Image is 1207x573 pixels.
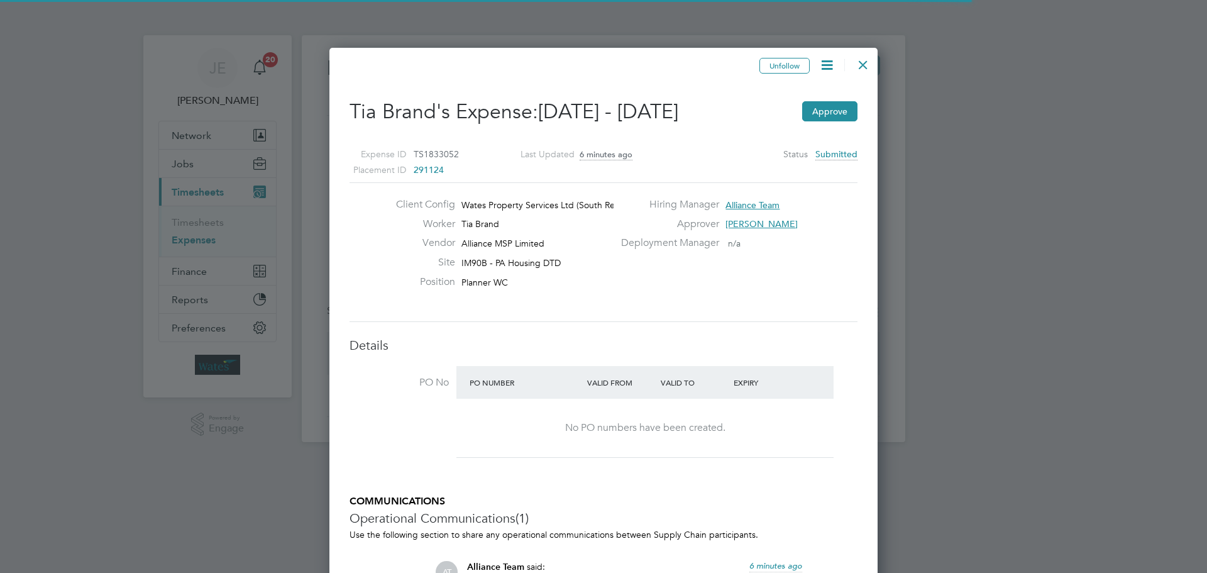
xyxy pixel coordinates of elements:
[461,199,705,211] span: Wates Property Services Ltd (South Responsive Maintenance)
[350,529,857,540] p: Use the following section to share any operational communications between Supply Chain participants.
[725,199,780,211] span: Alliance Team
[580,149,632,160] span: 6 minutes ago
[515,510,529,526] span: (1)
[386,236,455,250] label: Vendor
[759,58,810,74] button: Unfollow
[584,371,658,394] div: Valid From
[386,275,455,289] label: Position
[538,99,678,124] span: [DATE] - [DATE]
[350,376,449,389] label: PO No
[728,238,741,249] span: n/a
[461,277,508,288] span: Planner WC
[614,218,719,231] label: Approver
[461,257,561,269] span: IM90B - PA Housing DTD
[725,218,798,230] span: [PERSON_NAME]
[467,562,524,572] span: Alliance Team
[614,236,719,250] label: Deployment Manager
[350,337,857,353] h3: Details
[658,371,731,394] div: Valid To
[414,164,444,175] span: 291124
[350,495,857,508] h5: COMMUNICATIONS
[730,371,804,394] div: Expiry
[414,148,459,160] span: TS1833052
[527,561,545,572] span: said:
[334,147,406,162] label: Expense ID
[802,101,857,121] button: Approve
[350,510,857,526] h3: Operational Communications
[334,162,406,178] label: Placement ID
[386,218,455,231] label: Worker
[461,238,544,249] span: Alliance MSP Limited
[469,421,821,435] div: No PO numbers have been created.
[502,147,575,162] label: Last Updated
[749,560,802,571] span: 6 minutes ago
[461,218,499,230] span: Tia Brand
[614,198,719,211] label: Hiring Manager
[350,99,857,125] h2: Tia Brand's Expense:
[783,147,808,162] label: Status
[386,256,455,269] label: Site
[386,198,455,211] label: Client Config
[815,148,857,160] span: Submitted
[466,371,584,394] div: PO Number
